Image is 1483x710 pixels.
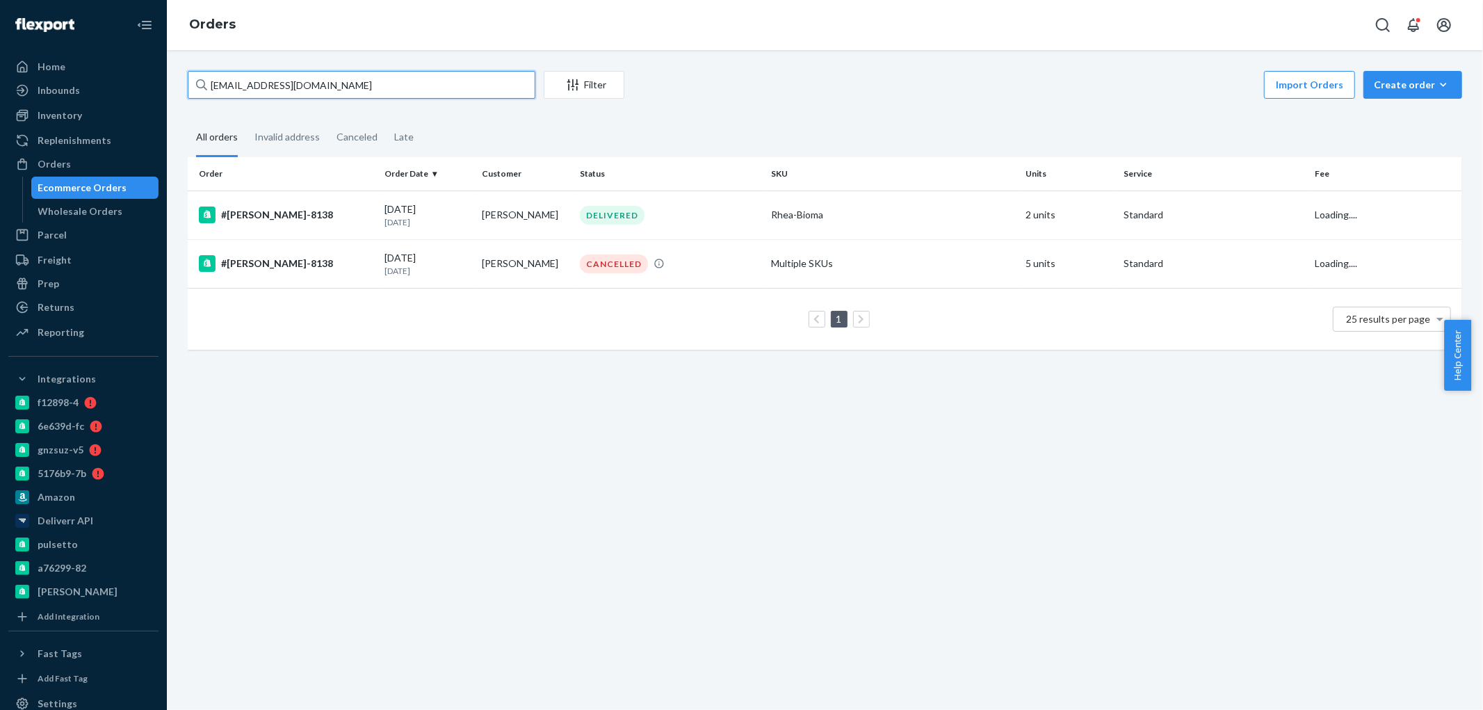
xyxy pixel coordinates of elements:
a: Parcel [8,224,159,246]
a: Add Integration [8,608,159,625]
div: Replenishments [38,134,111,147]
p: [DATE] [384,265,471,277]
div: 6e639d-fc [38,419,84,433]
a: Reporting [8,321,159,344]
p: Standard [1124,208,1304,222]
a: Page 1 is your current page [834,313,845,325]
p: Standard [1124,257,1304,271]
td: Multiple SKUs [765,239,1021,288]
a: Inbounds [8,79,159,102]
a: gnzsuz-v5 [8,439,159,461]
a: f12898-4 [8,392,159,414]
div: [PERSON_NAME] [38,585,117,599]
div: Returns [38,300,74,314]
div: Filter [544,78,624,92]
div: Inventory [38,108,82,122]
a: Wholesale Orders [31,200,159,223]
button: Import Orders [1264,71,1355,99]
div: Create order [1374,78,1452,92]
div: Invalid address [254,119,320,155]
a: Ecommerce Orders [31,177,159,199]
div: a76299-82 [38,561,86,575]
td: 5 units [1021,239,1119,288]
td: Loading.... [1309,191,1462,239]
div: Inbounds [38,83,80,97]
a: [PERSON_NAME] [8,581,159,603]
td: [PERSON_NAME] [476,191,574,239]
button: Integrations [8,368,159,390]
div: [DATE] [384,202,471,228]
th: Status [574,157,765,191]
button: Open Search Box [1369,11,1397,39]
div: Fast Tags [38,647,82,661]
button: Create order [1363,71,1462,99]
div: Customer [482,168,569,179]
button: Help Center [1444,320,1471,391]
input: Search orders [188,71,535,99]
div: pulsetto [38,538,78,551]
a: 6e639d-fc [8,415,159,437]
th: Order [188,157,379,191]
div: CANCELLED [580,255,648,273]
div: Integrations [38,372,96,386]
td: Loading.... [1309,239,1462,288]
td: [PERSON_NAME] [476,239,574,288]
div: Reporting [38,325,84,339]
th: Fee [1309,157,1462,191]
div: Wholesale Orders [38,204,123,218]
a: Orders [189,17,236,32]
a: 5176b9-7b [8,462,159,485]
div: gnzsuz-v5 [38,443,83,457]
th: Service [1118,157,1309,191]
button: Filter [544,71,624,99]
div: DELIVERED [580,206,645,225]
span: 25 results per page [1347,313,1431,325]
div: Parcel [38,228,67,242]
th: SKU [765,157,1021,191]
button: Open account menu [1430,11,1458,39]
td: 2 units [1021,191,1119,239]
a: Replenishments [8,129,159,152]
div: f12898-4 [38,396,79,410]
a: Deliverr API [8,510,159,532]
button: Fast Tags [8,643,159,665]
div: All orders [196,119,238,157]
div: Add Fast Tag [38,672,88,684]
ol: breadcrumbs [178,5,247,45]
div: #[PERSON_NAME]-8138 [199,255,373,272]
div: Canceled [337,119,378,155]
div: Add Integration [38,611,99,622]
div: Freight [38,253,72,267]
a: pulsetto [8,533,159,556]
div: Orders [38,157,71,171]
div: Prep [38,277,59,291]
div: Rhea-Bioma [771,208,1015,222]
div: #[PERSON_NAME]-8138 [199,207,373,223]
button: Close Navigation [131,11,159,39]
a: a76299-82 [8,557,159,579]
a: Prep [8,273,159,295]
a: Returns [8,296,159,318]
div: [DATE] [384,251,471,277]
button: Open notifications [1400,11,1427,39]
div: Deliverr API [38,514,93,528]
div: Home [38,60,65,74]
a: Add Fast Tag [8,670,159,687]
a: Home [8,56,159,78]
a: Inventory [8,104,159,127]
a: Freight [8,249,159,271]
div: Amazon [38,490,75,504]
th: Order Date [379,157,477,191]
div: Ecommerce Orders [38,181,127,195]
img: Flexport logo [15,18,74,32]
a: Orders [8,153,159,175]
p: [DATE] [384,216,471,228]
div: 5176b9-7b [38,467,86,481]
th: Units [1021,157,1119,191]
a: Amazon [8,486,159,508]
div: Late [394,119,414,155]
